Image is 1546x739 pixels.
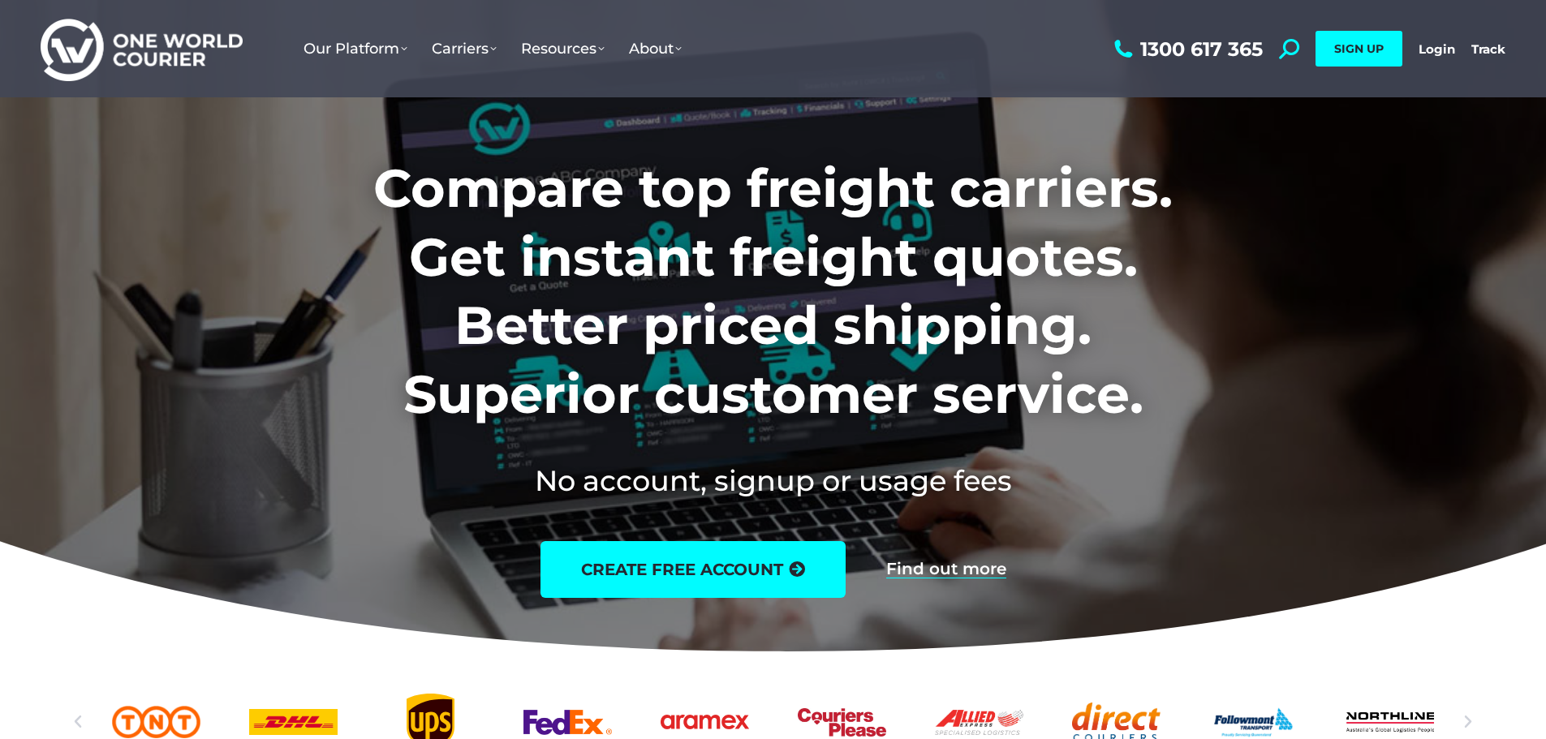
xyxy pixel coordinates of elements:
a: Track [1471,41,1505,57]
a: Login [1419,41,1455,57]
a: Find out more [886,561,1006,578]
span: About [629,40,682,58]
a: 1300 617 365 [1110,39,1263,59]
span: Resources [521,40,605,58]
span: SIGN UP [1334,41,1384,56]
a: Our Platform [291,24,420,74]
a: Resources [509,24,617,74]
span: Carriers [432,40,497,58]
img: One World Courier [41,16,243,82]
span: Our Platform [304,40,407,58]
a: SIGN UP [1316,31,1402,67]
a: Carriers [420,24,509,74]
h2: No account, signup or usage fees [266,461,1280,501]
h1: Compare top freight carriers. Get instant freight quotes. Better priced shipping. Superior custom... [266,154,1280,428]
a: create free account [540,541,846,598]
a: About [617,24,694,74]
